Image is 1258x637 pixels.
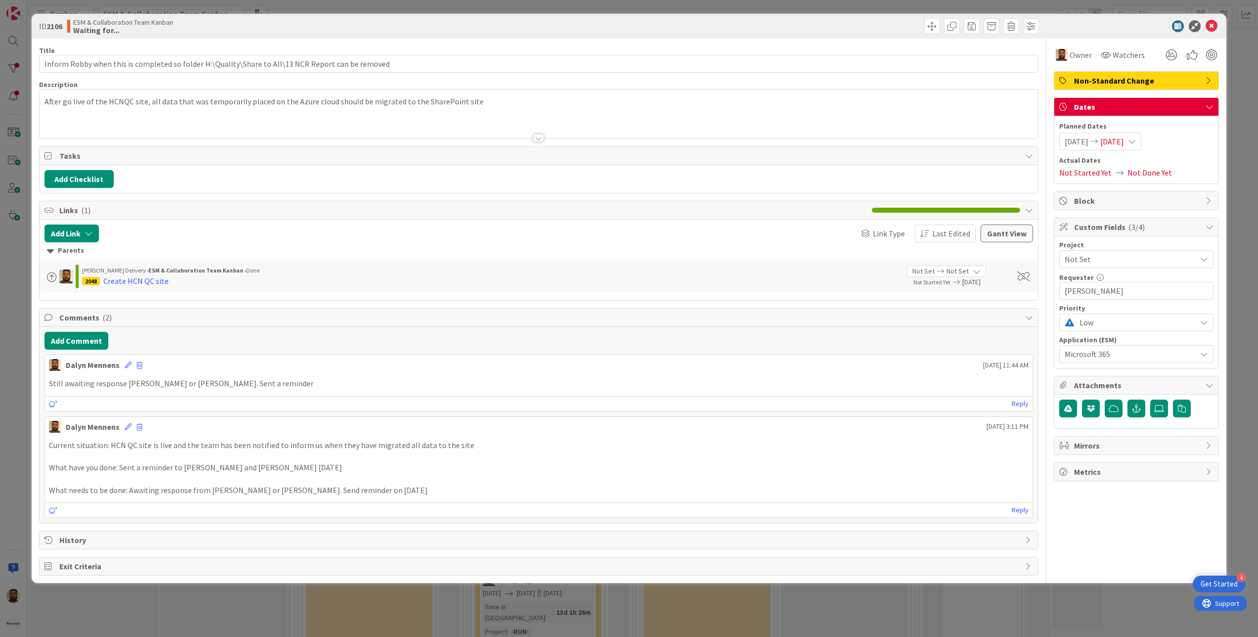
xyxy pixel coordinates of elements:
a: Reply [1012,504,1029,516]
span: Owner [1070,49,1092,61]
span: Done [246,267,260,274]
img: DM [1056,49,1068,61]
span: Links [59,204,867,216]
span: History [59,534,1021,546]
span: Not Done Yet [1127,167,1172,179]
span: [DATE] 3:11 PM [987,421,1029,432]
span: ID [39,20,62,32]
div: 4 [1237,573,1246,582]
div: Priority [1059,305,1213,312]
span: Block [1074,195,1201,207]
div: Open Get Started checklist, remaining modules: 4 [1193,576,1246,592]
span: Not Set [946,266,969,276]
span: [DATE] 11:44 AM [983,360,1029,370]
span: Low [1079,316,1191,329]
span: Watchers [1113,49,1145,61]
div: Project [1059,241,1213,248]
span: Last Edited [932,227,970,239]
p: What have you done: Sent a reminder to [PERSON_NAME] and [PERSON_NAME] [DATE] [49,462,1029,473]
span: Non-Standard Change [1074,75,1201,87]
a: Reply [1012,398,1029,410]
img: DM [49,421,61,433]
div: Parents [47,245,1031,256]
span: Not Set [1065,252,1191,266]
span: Exit Criteria [59,560,1021,572]
span: Microsoft 365 [1065,347,1191,361]
input: type card name here... [39,55,1039,73]
span: Planned Dates [1059,121,1213,132]
span: ( 2 ) [102,313,112,322]
div: Application (ESM) [1059,336,1213,343]
label: Title [39,46,55,55]
span: [DATE] [962,277,1006,287]
div: Dalyn Mennens [66,421,120,433]
span: Not Started Yet [1059,167,1112,179]
b: Waiting for... [73,26,173,34]
span: [DATE] [1065,136,1088,147]
span: Not Started Yet [913,278,950,286]
div: 2048 [82,277,100,285]
span: ( 1 ) [81,205,90,215]
button: Last Edited [915,225,976,242]
img: DM [49,359,61,371]
span: [DATE] [1100,136,1124,147]
span: Description [39,80,78,89]
div: Create HCN QC site [103,275,169,287]
button: Gantt View [981,225,1033,242]
span: Dates [1074,101,1201,113]
span: Support [21,1,45,13]
span: ( 3/4 ) [1128,222,1145,232]
div: Get Started [1201,579,1238,589]
b: ESM & Collaboration Team Kanban › [148,267,246,274]
span: [PERSON_NAME] Delivery › [82,267,148,274]
span: Comments [59,312,1021,323]
span: Link Type [873,227,905,239]
span: Custom Fields [1074,221,1201,233]
label: Requester [1059,273,1094,282]
span: Tasks [59,150,1021,162]
button: Add Comment [45,332,108,350]
div: Dalyn Mennens [66,359,120,371]
img: DM [59,270,73,283]
p: After go live of the HCNQC site, all data that was temporarily placed on the Azure cloud should b... [45,96,1033,107]
span: Metrics [1074,466,1201,478]
button: Add Checklist [45,170,114,188]
span: Attachments [1074,379,1201,391]
button: Add Link [45,225,99,242]
span: ESM & Collaboration Team Kanban [73,18,173,26]
b: 2106 [46,21,62,31]
p: Still awaiting response [PERSON_NAME] or [PERSON_NAME]. Sent a reminder [49,378,1029,389]
span: Mirrors [1074,440,1201,452]
span: Not Set [912,266,935,276]
span: Actual Dates [1059,155,1213,166]
p: What needs to be done: Awaiting response from [PERSON_NAME] or [PERSON_NAME]. Send reminder on [D... [49,485,1029,496]
p: Current situation: HCN QC site is live and the team has been notified to inform us when they have... [49,440,1029,451]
